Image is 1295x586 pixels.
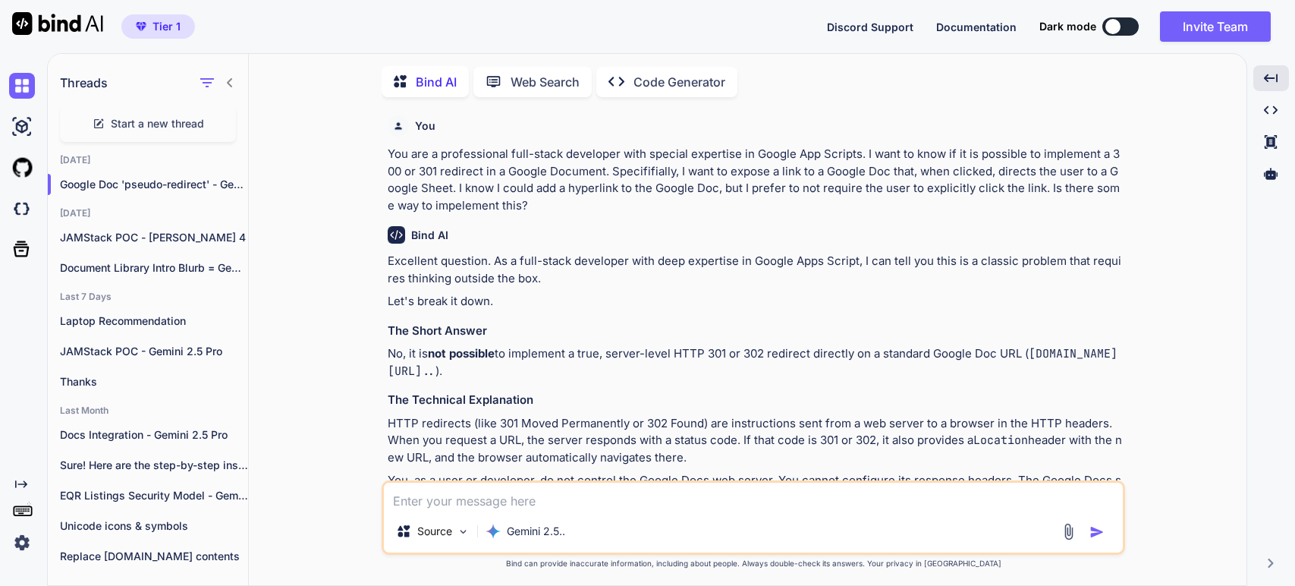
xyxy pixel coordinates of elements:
button: Invite Team [1160,11,1271,42]
h2: [DATE] [48,207,248,219]
h3: The Short Answer [388,323,1122,340]
img: darkCloudIdeIcon [9,196,35,222]
h6: You [415,118,435,134]
p: Bind AI [416,73,457,91]
p: No, it is to implement a true, server-level HTTP 301 or 302 redirect directly on a standard Googl... [388,345,1122,380]
p: You, as a user or developer, do not control the Google Docs web server. You cannot configure its ... [388,472,1122,506]
p: Replace [DOMAIN_NAME] contents [60,549,248,564]
p: You are a professional full-stack developer with special expertise in Google App Scripts. I want ... [388,146,1122,214]
img: icon [1089,525,1105,540]
code: Location [973,433,1028,448]
p: Gemini 2.5.. [507,524,565,539]
p: Laptop Recommendation [60,313,248,329]
p: Document Library Intro Blurb = Gemini 2.5 Pro [60,260,248,276]
img: settings [9,530,35,556]
h2: [DATE] [48,154,248,166]
span: Discord Support [827,20,913,33]
p: Web Search [511,73,580,91]
button: premiumTier 1 [121,14,195,39]
img: Pick Models [457,525,470,538]
code: [DOMAIN_NAME][URL].. [388,346,1117,379]
span: Dark mode [1039,19,1096,34]
h2: Last 7 Days [48,291,248,303]
img: premium [136,22,146,31]
p: Excellent question. As a full-stack developer with deep expertise in Google Apps Script, I can te... [388,253,1122,287]
button: Documentation [936,19,1017,35]
p: JAMStack POC - [PERSON_NAME] 4 [60,230,248,245]
img: githubLight [9,155,35,181]
button: Discord Support [827,19,913,35]
span: Documentation [936,20,1017,33]
p: HTTP redirects (like 301 Moved Permanently or 302 Found) are instructions sent from a web server ... [388,415,1122,467]
h6: Bind AI [411,228,448,243]
span: Start a new thread [111,116,204,131]
p: Thanks [60,374,248,389]
h2: Last Month [48,405,248,417]
h1: Threads [60,74,108,92]
img: Bind AI [12,12,103,35]
img: attachment [1060,523,1077,540]
h3: The Technical Explanation [388,392,1122,409]
p: Bind can provide inaccurate information, including about people. Always double-check its answers.... [382,558,1125,569]
p: Let's break it down. [388,293,1122,310]
p: JAMStack POC - Gemini 2.5 Pro [60,344,248,359]
img: chat [9,73,35,99]
p: Unicode icons & symbols [60,518,248,534]
p: Sure! Here are the step-by-step instructions to... [60,458,248,473]
p: Google Doc 'pseudo-redirect' - Gemini 2.5 Pro [60,177,248,192]
span: Tier 1 [152,19,181,34]
p: Code Generator [633,73,725,91]
p: EQR Listings Security Model - Gemini [60,488,248,503]
strong: not possible [428,346,495,361]
img: ai-studio [9,114,35,140]
img: Gemini 2.5 Pro [486,524,501,539]
p: Source [417,524,452,539]
p: Docs Integration - Gemini 2.5 Pro [60,427,248,443]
